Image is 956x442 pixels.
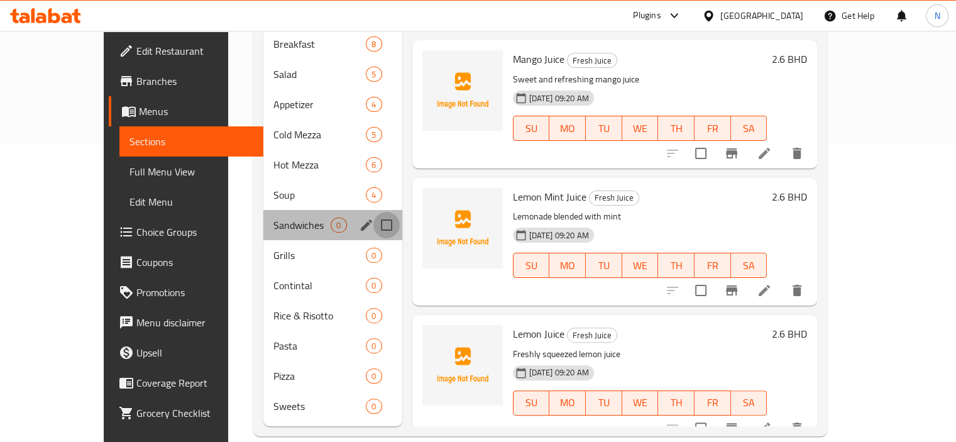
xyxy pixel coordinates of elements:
span: TU [591,257,617,275]
a: Grocery Checklist [109,398,263,428]
div: Sweets [273,399,366,414]
button: TU [586,390,622,416]
span: Edit Menu [129,194,253,209]
div: items [366,338,382,353]
span: Sandwiches [273,218,331,233]
div: Appetizer4 [263,89,402,119]
p: Sweet and refreshing mango juice [513,72,767,87]
div: items [366,97,382,112]
span: 8 [366,38,381,50]
div: items [366,127,382,142]
a: Edit menu item [757,146,772,161]
button: MO [549,116,586,141]
span: 0 [366,370,381,382]
span: Edit Restaurant [136,43,253,58]
span: Mango Juice [513,50,564,69]
div: Soup4 [263,180,402,210]
div: Appetizer [273,97,366,112]
div: Plugins [633,8,661,23]
button: FR [695,390,731,416]
button: WE [622,253,659,278]
span: Grills [273,248,366,263]
span: Lemon Juice [513,324,564,343]
span: 0 [366,401,381,412]
span: 5 [366,69,381,80]
span: Coupons [136,255,253,270]
span: 0 [366,310,381,322]
button: FR [695,116,731,141]
h6: 2.6 BHD [772,188,807,206]
div: Breakfast8 [263,29,402,59]
a: Full Menu View [119,157,263,187]
button: delete [782,275,812,306]
button: SU [513,253,550,278]
span: TH [663,394,690,412]
div: Hot Mezza [273,157,366,172]
span: MO [554,394,581,412]
button: MO [549,253,586,278]
span: WE [627,119,654,138]
div: Cold Mezza [273,127,366,142]
span: Select to update [688,277,714,304]
div: Contintal [273,278,366,293]
div: items [366,399,382,414]
span: Choice Groups [136,224,253,240]
div: Grills0 [263,240,402,270]
img: Lemon Mint Juice [422,188,503,268]
p: Lemonade blended with mint [513,209,767,224]
span: SU [519,119,545,138]
span: Lemon Mint Juice [513,187,586,206]
a: Coupons [109,247,263,277]
div: Pasta [273,338,366,353]
h6: 2.6 BHD [772,325,807,343]
div: [GEOGRAPHIC_DATA] [720,9,803,23]
a: Edit Menu [119,187,263,217]
span: WE [627,257,654,275]
span: [DATE] 09:20 AM [524,92,594,104]
button: delete [782,138,812,169]
button: FR [695,253,731,278]
button: edit [357,216,376,235]
a: Edit menu item [757,421,772,436]
button: SU [513,116,550,141]
span: TH [663,257,690,275]
div: Cold Mezza5 [263,119,402,150]
div: items [366,278,382,293]
span: 0 [331,219,346,231]
button: SA [731,390,767,416]
span: Coverage Report [136,375,253,390]
span: MO [554,119,581,138]
span: SU [519,394,545,412]
div: Hot Mezza6 [263,150,402,180]
a: Coverage Report [109,368,263,398]
div: items [366,308,382,323]
div: items [366,67,382,82]
div: Breakfast [273,36,366,52]
span: Full Menu View [129,164,253,179]
h6: 2.6 BHD [772,50,807,68]
button: TH [658,116,695,141]
span: Upsell [136,345,253,360]
a: Promotions [109,277,263,307]
button: WE [622,116,659,141]
div: Pizza0 [263,361,402,391]
div: items [366,36,382,52]
span: Soup [273,187,366,202]
span: Fresh Juice [590,191,639,205]
div: items [366,157,382,172]
img: Lemon Juice [422,325,503,406]
span: 4 [366,189,381,201]
span: Menu disclaimer [136,315,253,330]
div: Pasta0 [263,331,402,361]
span: 0 [366,250,381,262]
button: SA [731,253,767,278]
span: 0 [366,280,381,292]
span: Pizza [273,368,366,384]
button: MO [549,390,586,416]
span: Select to update [688,415,714,441]
span: Rice & Risotto [273,308,366,323]
button: TU [586,116,622,141]
span: MO [554,257,581,275]
span: Grocery Checklist [136,406,253,421]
